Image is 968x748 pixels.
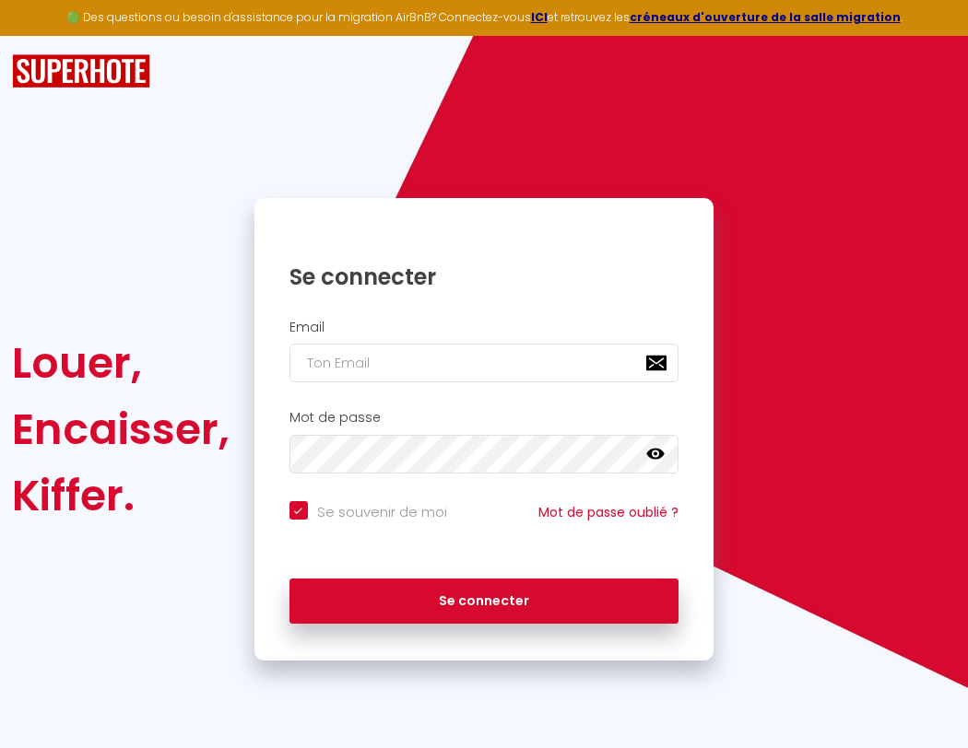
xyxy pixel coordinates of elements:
[289,410,679,426] h2: Mot de passe
[12,54,150,88] img: SuperHote logo
[289,579,679,625] button: Se connecter
[538,503,679,521] a: Mot de passe oublié ?
[289,344,679,382] input: Ton Email
[12,396,230,462] div: Encaisser,
[630,9,901,25] a: créneaux d'ouverture de la salle migration
[12,330,230,396] div: Louer,
[531,9,548,25] a: ICI
[289,320,679,335] h2: Email
[289,263,679,291] h1: Se connecter
[12,462,230,529] div: Kiffer.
